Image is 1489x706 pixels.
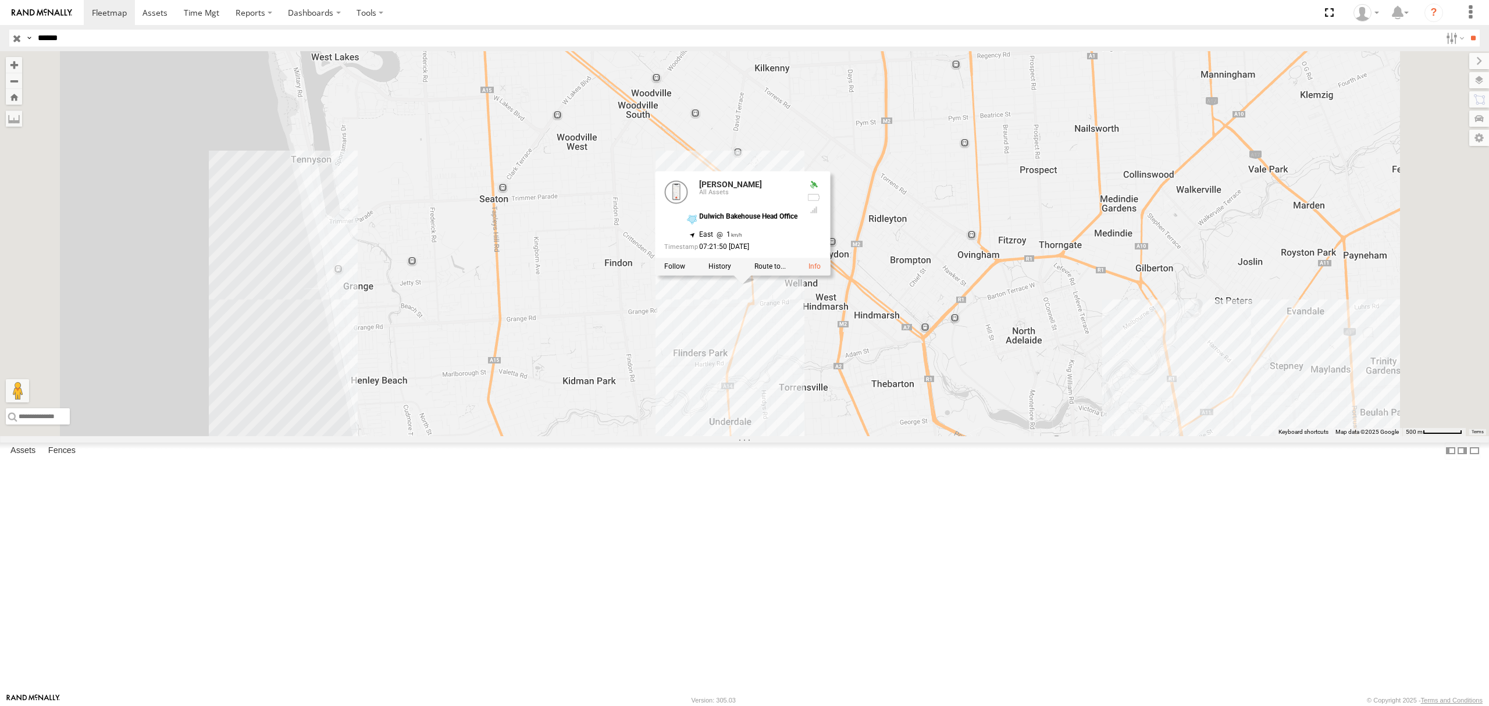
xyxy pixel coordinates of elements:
label: Assets [5,443,41,459]
label: Map Settings [1469,130,1489,146]
label: Dock Summary Table to the Left [1445,443,1456,459]
div: Valid GPS Fix [807,180,821,190]
div: © Copyright 2025 - [1367,697,1483,704]
label: Search Query [24,30,34,47]
button: Map Scale: 500 m per 64 pixels [1402,428,1466,436]
a: Visit our Website [6,694,60,706]
button: Zoom out [6,73,22,89]
span: Map data ©2025 Google [1335,429,1399,435]
div: Version: 305.03 [692,697,736,704]
label: Fences [42,443,81,459]
button: Zoom in [6,57,22,73]
button: Zoom Home [6,89,22,105]
a: View Asset Details [664,180,687,204]
label: View Asset History [708,263,731,271]
label: Realtime tracking of Asset [664,263,685,271]
div: Date/time of location update [664,244,797,251]
div: All Assets [699,190,797,197]
i: ? [1424,3,1443,22]
button: Drag Pegman onto the map to open Street View [6,379,29,402]
div: Dulwich Bakehouse Head Office [699,213,797,220]
label: Route To Location [754,263,786,271]
a: Terms [1472,430,1484,434]
label: Dock Summary Table to the Right [1456,443,1468,459]
div: Peter Lu [1349,4,1383,22]
a: [PERSON_NAME] [699,180,762,189]
img: rand-logo.svg [12,9,72,17]
label: Hide Summary Table [1469,443,1480,459]
label: Measure [6,110,22,127]
span: 500 m [1406,429,1423,435]
span: East [699,231,713,239]
label: Search Filter Options [1441,30,1466,47]
a: Terms and Conditions [1421,697,1483,704]
a: View Asset Details [808,263,821,271]
span: 1 [713,231,742,239]
div: No battery health information received from this device. [807,193,821,202]
button: Keyboard shortcuts [1278,428,1328,436]
div: Last Event GSM Signal Strength [807,206,821,215]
